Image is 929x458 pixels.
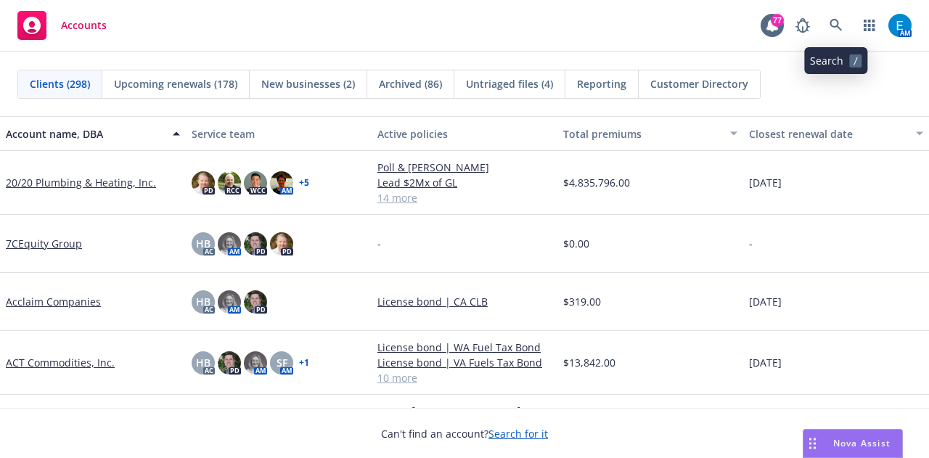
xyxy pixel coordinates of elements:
[61,20,107,31] span: Accounts
[803,430,822,457] div: Drag to move
[749,126,907,142] div: Closest renewal date
[377,404,552,434] a: State of [US_STATE] - Dept. of Revenue - Petroleum Tax Bureau
[12,5,112,46] a: Accounts
[749,294,782,309] span: [DATE]
[6,175,156,190] a: 20/20 Plumbing & Heating, Inc.
[888,14,912,37] img: photo
[563,355,615,370] span: $13,842.00
[244,232,267,255] img: photo
[749,175,782,190] span: [DATE]
[6,236,82,251] a: 7CEquity Group
[822,11,851,40] a: Search
[379,76,442,91] span: Archived (86)
[833,437,891,449] span: Nova Assist
[377,370,552,385] a: 10 more
[563,175,630,190] span: $4,835,796.00
[114,76,237,91] span: Upcoming renewals (178)
[299,359,309,367] a: + 1
[381,426,548,441] span: Can't find an account?
[803,429,903,458] button: Nova Assist
[270,171,293,195] img: photo
[557,116,743,151] button: Total premiums
[377,294,552,309] a: License bond | CA CLB
[377,175,552,190] a: Lead $2Mx of GL
[771,14,784,27] div: 77
[244,290,267,314] img: photo
[6,294,101,309] a: Acclaim Companies
[563,236,589,251] span: $0.00
[377,190,552,205] a: 14 more
[377,355,552,370] a: License bond | VA Fuels Tax Bond
[743,116,929,151] button: Closest renewal date
[299,179,309,187] a: + 5
[466,76,553,91] span: Untriaged files (4)
[377,160,552,175] a: Poll & [PERSON_NAME]
[749,355,782,370] span: [DATE]
[377,236,381,251] span: -
[563,126,721,142] div: Total premiums
[218,290,241,314] img: photo
[372,116,557,151] button: Active policies
[6,355,115,370] a: ACT Commodities, Inc.
[261,76,355,91] span: New businesses (2)
[196,294,210,309] span: HB
[650,76,748,91] span: Customer Directory
[749,236,753,251] span: -
[218,351,241,375] img: photo
[377,340,552,355] a: License bond | WA Fuel Tax Bond
[855,11,884,40] a: Switch app
[244,351,267,375] img: photo
[277,355,287,370] span: SF
[30,76,90,91] span: Clients (298)
[270,232,293,255] img: photo
[563,294,601,309] span: $319.00
[488,427,548,441] a: Search for it
[192,171,215,195] img: photo
[788,11,817,40] a: Report a Bug
[218,232,241,255] img: photo
[377,126,552,142] div: Active policies
[192,126,366,142] div: Service team
[218,171,241,195] img: photo
[6,126,164,142] div: Account name, DBA
[196,355,210,370] span: HB
[577,76,626,91] span: Reporting
[196,236,210,251] span: HB
[244,171,267,195] img: photo
[186,116,372,151] button: Service team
